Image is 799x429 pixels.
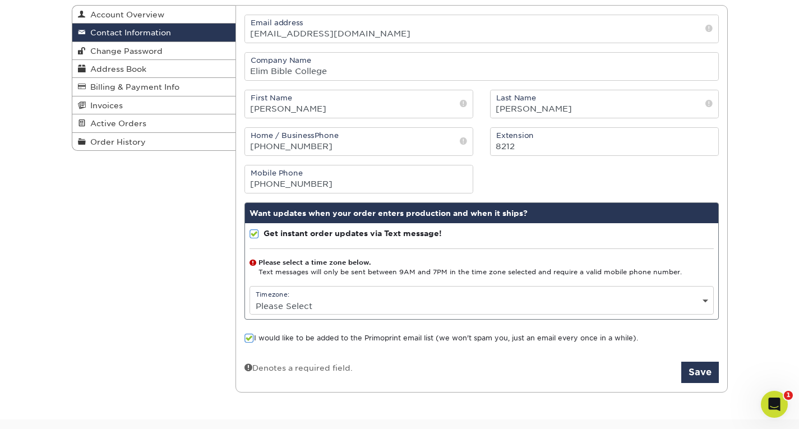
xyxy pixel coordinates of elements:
[72,96,236,114] a: Invoices
[72,133,236,150] a: Order History
[86,119,146,128] span: Active Orders
[681,362,719,383] button: Save
[244,362,353,373] div: Denotes a required field.
[86,47,163,56] span: Change Password
[245,203,718,223] div: Want updates when your order enters production and when it ships?
[72,114,236,132] a: Active Orders
[72,24,236,41] a: Contact Information
[784,391,793,400] span: 1
[86,82,179,91] span: Billing & Payment Info
[264,229,442,238] strong: Get instant order updates via Text message!
[72,6,236,24] a: Account Overview
[244,333,638,344] label: I would like to be added to the Primoprint email list (we won't spam you, just an email every onc...
[86,28,171,37] span: Contact Information
[761,391,788,418] iframe: Intercom live chat
[86,64,146,73] span: Address Book
[86,137,146,146] span: Order History
[72,60,236,78] a: Address Book
[72,42,236,60] a: Change Password
[258,259,371,266] strong: Please select a time zone below.
[250,258,714,278] div: Text messages will only be sent between 9AM and 7PM in the time zone selected and require a valid...
[86,101,123,110] span: Invoices
[72,78,236,96] a: Billing & Payment Info
[86,10,164,19] span: Account Overview
[3,395,95,425] iframe: Google Customer Reviews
